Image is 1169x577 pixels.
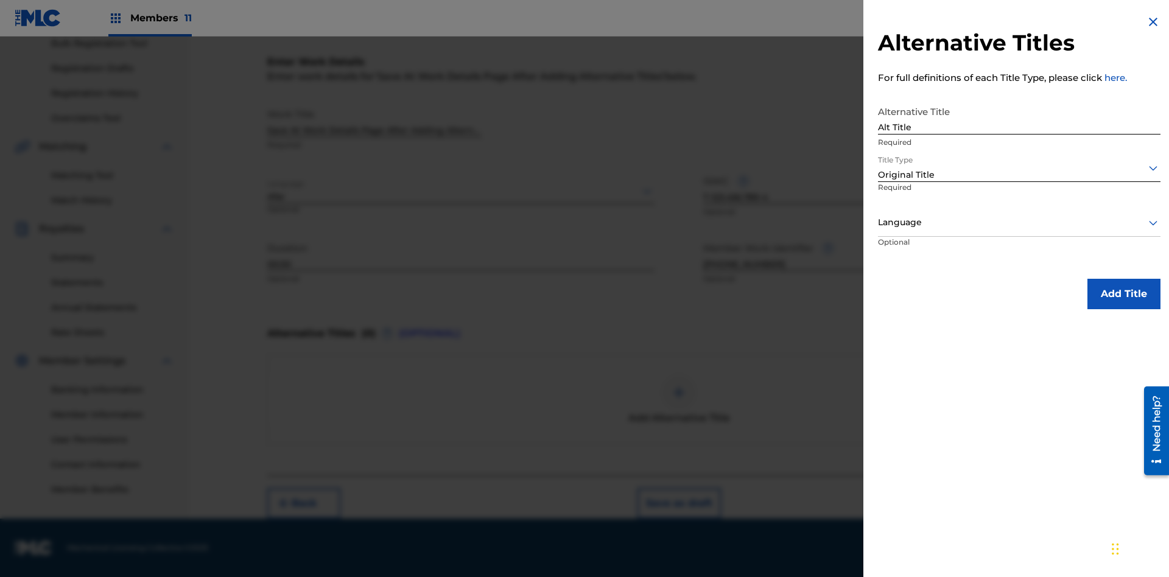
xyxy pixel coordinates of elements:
[1104,72,1127,83] a: here.
[108,11,123,26] img: Top Rightsholders
[878,29,1160,57] h2: Alternative Titles
[1087,279,1160,309] button: Add Title
[184,12,192,24] span: 11
[878,182,968,209] p: Required
[878,237,969,264] p: Optional
[15,9,61,27] img: MLC Logo
[878,137,1160,148] p: Required
[1112,531,1119,567] div: Drag
[130,11,192,25] span: Members
[878,71,1160,85] p: For full definitions of each Title Type, please click
[1135,382,1169,481] iframe: Resource Center
[1108,519,1169,577] iframe: Chat Widget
